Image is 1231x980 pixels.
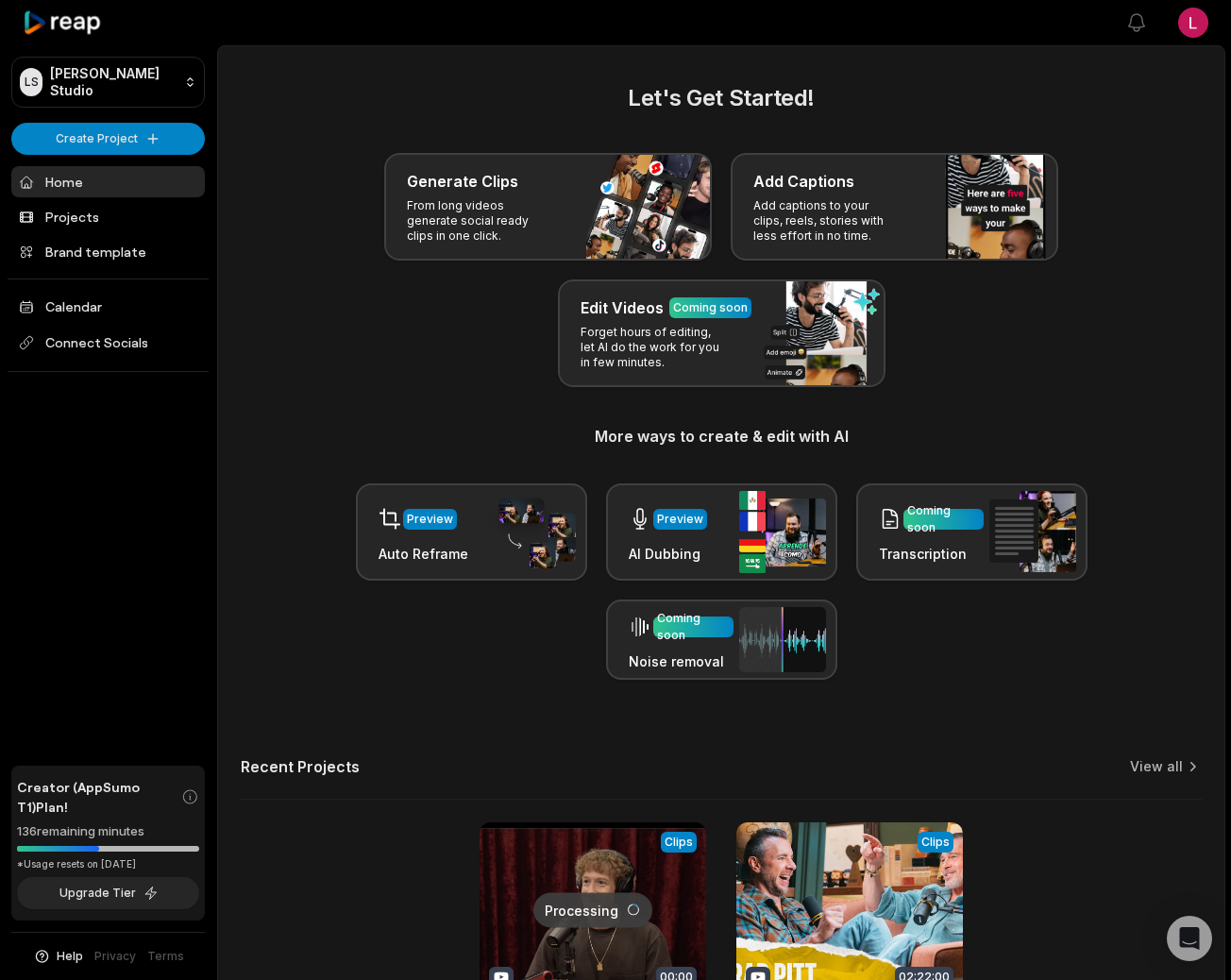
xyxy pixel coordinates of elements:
img: ai_dubbing.png [739,491,826,573]
h3: Edit Videos [581,296,664,319]
img: noise_removal.png [739,607,826,672]
p: Forget hours of editing, let AI do the work for you in few minutes. [581,325,727,370]
p: Add captions to your clips, reels, stories with less effort in no time. [753,198,900,244]
div: Preview [657,511,703,528]
span: Help [57,948,83,965]
h3: More ways to create & edit with AI [241,425,1202,448]
h3: Auto Reframe [379,544,468,564]
div: LS [20,68,42,96]
h3: Generate Clips [407,170,518,193]
div: Open Intercom Messenger [1167,916,1212,961]
a: Terms [147,948,184,965]
div: Coming soon [657,610,730,644]
span: Creator (AppSumo T1) Plan! [17,777,181,817]
h3: Transcription [879,544,984,564]
button: Create Project [11,123,205,155]
h2: Let's Get Started! [241,81,1202,115]
div: *Usage resets on [DATE] [17,857,199,871]
span: Connect Socials [11,326,205,360]
a: Calendar [11,291,205,322]
div: Coming soon [673,299,748,316]
p: [PERSON_NAME] Studio [50,65,177,99]
a: Brand template [11,236,205,267]
div: Coming soon [907,502,980,536]
h3: AI Dubbing [629,544,707,564]
div: Preview [407,511,453,528]
h3: Add Captions [753,170,854,193]
p: From long videos generate social ready clips in one click. [407,198,553,244]
a: Privacy [94,948,136,965]
div: 136 remaining minutes [17,822,199,841]
img: auto_reframe.png [489,496,576,569]
a: Projects [11,201,205,232]
h3: Noise removal [629,651,734,671]
button: Help [33,948,83,965]
h2: Recent Projects [241,757,360,776]
img: transcription.png [989,491,1076,572]
button: Upgrade Tier [17,877,199,909]
a: Home [11,166,205,197]
a: View all [1130,757,1183,776]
